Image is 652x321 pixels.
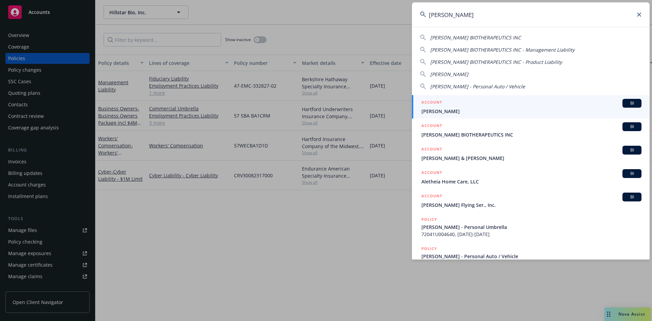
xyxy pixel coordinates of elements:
[412,95,650,119] a: ACCOUNTBI[PERSON_NAME]
[625,147,639,153] span: BI
[421,231,641,238] span: 72041U004640, [DATE]-[DATE]
[430,83,525,90] span: [PERSON_NAME] - Personal Auto / Vehicle
[430,59,562,65] span: [PERSON_NAME] BIOTHERAPEUTICS INC - Product Liability
[412,242,650,271] a: POLICY[PERSON_NAME] - Personal Auto / Vehicle
[412,165,650,189] a: ACCOUNTBIAletheia Home Care, LLC
[412,142,650,165] a: ACCOUNTBI[PERSON_NAME] & [PERSON_NAME]
[421,99,442,107] h5: ACCOUNT
[421,169,442,177] h5: ACCOUNT
[625,100,639,106] span: BI
[421,178,641,185] span: Aletheia Home Care, LLC
[421,193,442,201] h5: ACCOUNT
[625,171,639,177] span: BI
[412,119,650,142] a: ACCOUNTBI[PERSON_NAME] BIOTHERAPEUTICS INC
[421,146,442,154] h5: ACCOUNT
[421,201,641,209] span: [PERSON_NAME] Flying Ser., Inc.
[625,124,639,130] span: BI
[421,253,641,260] span: [PERSON_NAME] - Personal Auto / Vehicle
[430,71,468,77] span: [PERSON_NAME]
[421,122,442,130] h5: ACCOUNT
[421,224,641,231] span: [PERSON_NAME] - Personal Umbrella
[430,34,521,41] span: [PERSON_NAME] BIOTHERAPEUTICS INC
[421,131,641,138] span: [PERSON_NAME] BIOTHERAPEUTICS INC
[412,2,650,27] input: Search...
[625,194,639,200] span: BI
[421,216,437,223] h5: POLICY
[412,212,650,242] a: POLICY[PERSON_NAME] - Personal Umbrella72041U004640, [DATE]-[DATE]
[412,189,650,212] a: ACCOUNTBI[PERSON_NAME] Flying Ser., Inc.
[430,47,575,53] span: [PERSON_NAME] BIOTHERAPEUTICS INC - Management Liability
[421,155,641,162] span: [PERSON_NAME] & [PERSON_NAME]
[421,245,437,252] h5: POLICY
[421,108,641,115] span: [PERSON_NAME]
